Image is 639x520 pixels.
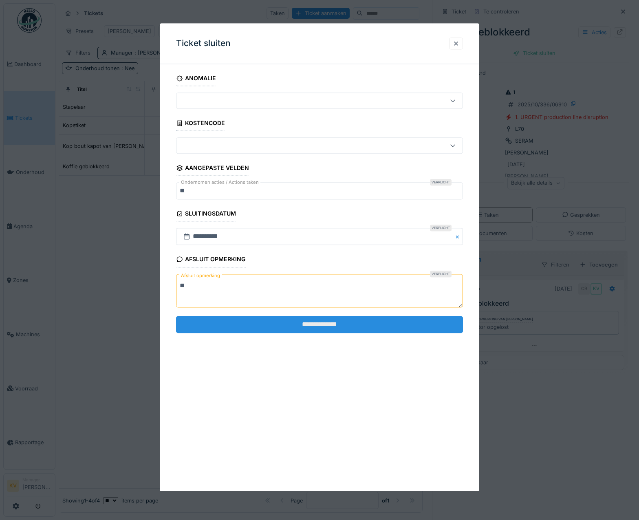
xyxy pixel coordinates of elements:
[179,179,260,186] label: Ondernomen acties / Actions taken
[176,208,236,222] div: Sluitingsdatum
[430,271,452,277] div: Verplicht
[176,72,216,86] div: Anomalie
[430,179,452,186] div: Verplicht
[430,225,452,231] div: Verplicht
[176,117,225,131] div: Kostencode
[176,162,249,176] div: Aangepaste velden
[454,228,463,245] button: Close
[176,38,231,48] h3: Ticket sluiten
[176,253,246,267] div: Afsluit opmerking
[179,271,222,281] label: Afsluit opmerking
